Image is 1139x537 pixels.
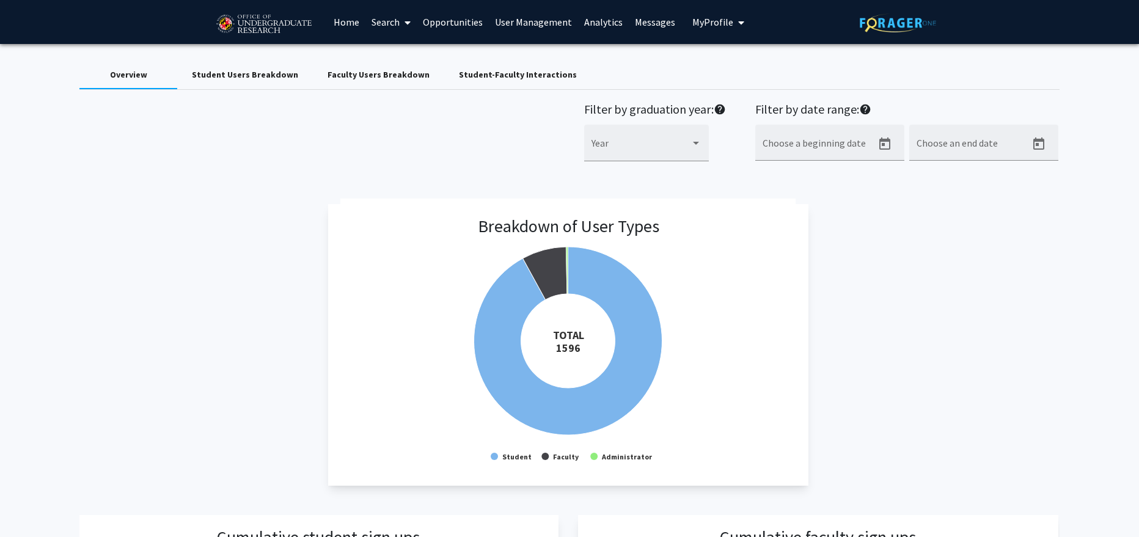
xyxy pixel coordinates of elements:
[110,68,147,81] div: Overview
[578,1,629,43] a: Analytics
[714,102,726,117] mat-icon: help
[692,16,733,28] span: My Profile
[1027,132,1051,156] button: Open calendar
[328,1,365,43] a: Home
[553,328,584,355] tspan: TOTAL 1596
[365,1,417,43] a: Search
[328,68,430,81] div: Faculty Users Breakdown
[478,216,659,237] h3: Breakdown of User Types
[584,102,726,120] h2: Filter by graduation year:
[859,102,871,117] mat-icon: help
[502,452,532,461] text: Student
[860,13,936,32] img: ForagerOne Logo
[192,68,298,81] div: Student Users Breakdown
[9,482,52,528] iframe: Chat
[873,132,897,156] button: Open calendar
[601,452,653,461] text: Administrator
[755,102,1058,120] h2: Filter by date range:
[489,1,578,43] a: User Management
[459,68,577,81] div: Student-Faculty Interactions
[629,1,681,43] a: Messages
[554,452,580,461] text: Faculty
[212,9,315,40] img: University of Maryland Logo
[417,1,489,43] a: Opportunities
